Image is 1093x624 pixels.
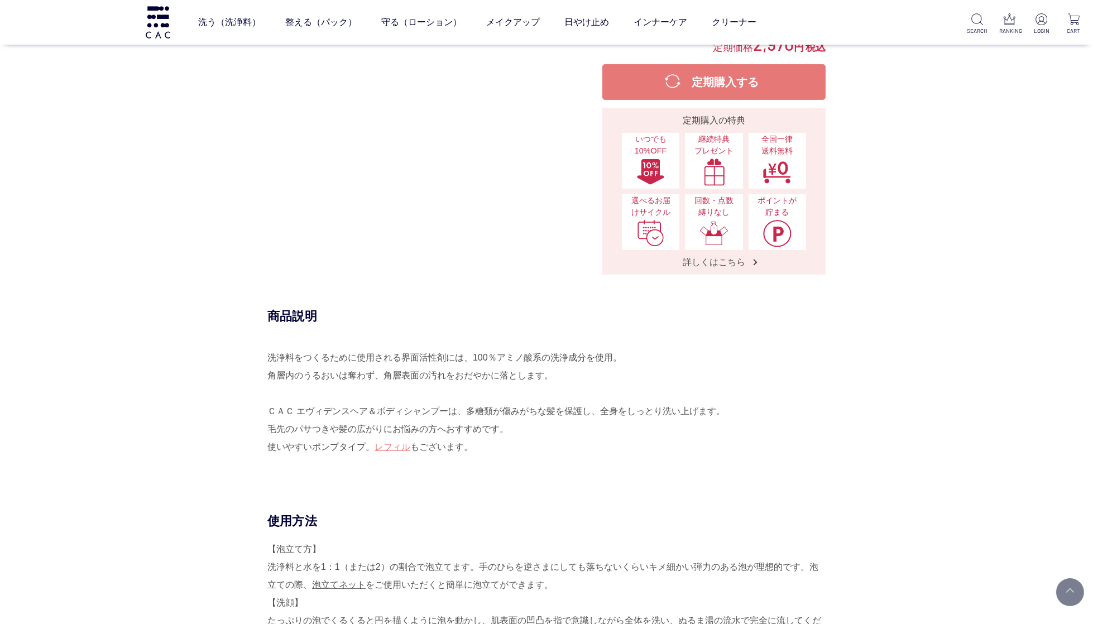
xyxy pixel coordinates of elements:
[636,158,665,186] img: いつでも10%OFF
[1063,13,1084,35] a: CART
[691,133,737,157] span: 継続特典 プレゼント
[712,7,756,38] a: クリーナー
[564,7,609,38] a: 日やけ止め
[754,195,800,219] span: ポイントが貯まる
[699,219,728,247] img: 回数・点数縛りなし
[699,158,728,186] img: 継続特典プレゼント
[602,64,826,100] button: 定期購入する
[967,27,987,35] p: SEARCH
[267,308,826,324] div: 商品説明
[375,442,410,452] a: レフィル
[794,42,804,53] span: 円
[999,27,1020,35] p: RANKING
[1031,27,1052,35] p: LOGIN
[198,7,261,38] a: 洗う（洗浄料）
[602,108,826,275] a: 定期購入の特典 いつでも10%OFFいつでも10%OFF 継続特典プレゼント継続特典プレゼント 全国一律送料無料全国一律送料無料 選べるお届けサイクル選べるお届けサイクル 回数・点数縛りなし回数...
[267,349,826,474] div: 洗浄料をつくるために使用される界面活性剤には、100％アミノ酸系の洗浄成分を使用。 角層内のうるおいは奪わず、角層表面の汚れをおだやかに落とします。 ＣＡＣ エヴィデンスヘア＆ボディシャンプーは...
[763,158,792,186] img: 全国一律送料無料
[607,114,821,127] div: 定期購入の特典
[999,13,1020,35] a: RANKING
[267,513,826,529] div: 使用方法
[486,7,540,38] a: メイクアップ
[691,195,737,219] span: 回数・点数縛りなし
[806,42,826,53] span: 税込
[634,7,687,38] a: インナーケア
[672,256,756,268] span: 詳しくはこちら
[285,7,357,38] a: 整える（パック）
[144,6,172,38] img: logo
[967,13,987,35] a: SEARCH
[754,133,800,157] span: 全国一律 送料無料
[1063,27,1084,35] p: CART
[627,133,674,157] span: いつでも10%OFF
[636,219,665,247] img: 選べるお届けサイクル
[763,219,792,247] img: ポイントが貯まる
[312,580,366,589] a: 泡立てネット
[381,7,462,38] a: 守る（ローション）
[1031,13,1052,35] a: LOGIN
[627,195,674,219] span: 選べるお届けサイクル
